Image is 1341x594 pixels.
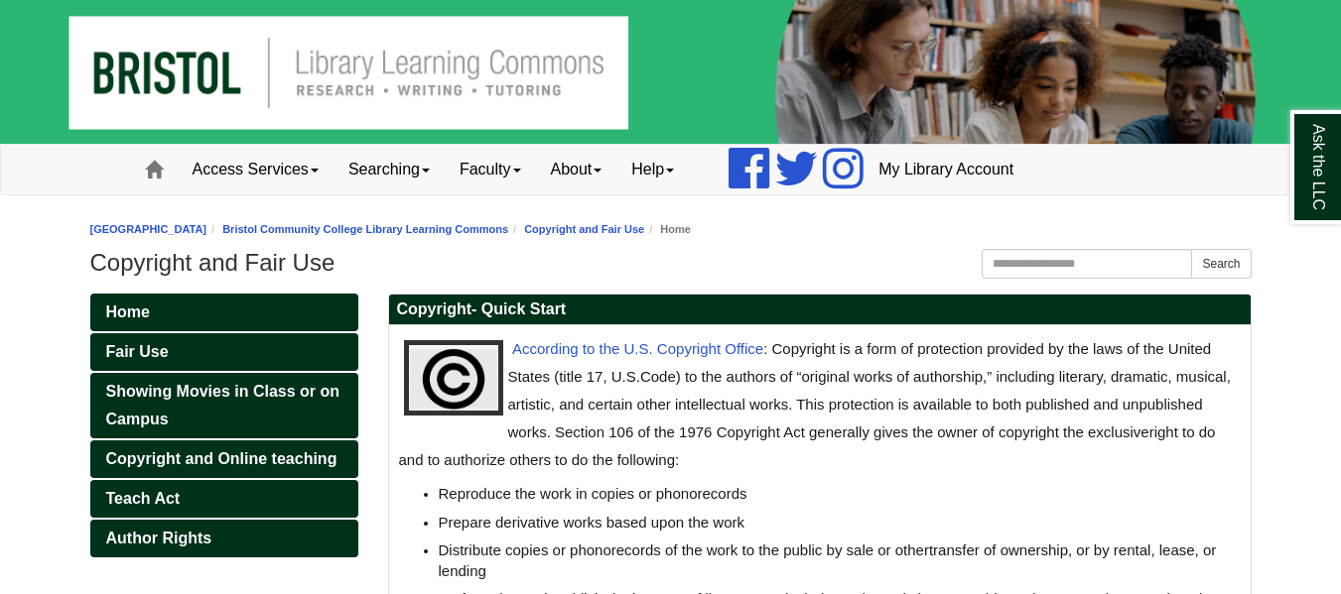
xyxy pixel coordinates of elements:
a: Teach Act [90,480,358,518]
nav: breadcrumb [90,220,1252,239]
span: Fair Use [106,343,169,360]
span: Home [106,303,150,320]
span: Reproduce the work in copies or phonorecords [439,485,747,502]
a: Access Services [178,145,334,194]
a: About [536,145,617,194]
font: : Copyright is a form of protection provided by the laws of the United States (title 17, U.S.Code... [508,340,1231,440]
span: transfer of ownership, or by rental, lease, or lending [439,541,1217,579]
span: Teach Act [106,490,181,507]
a: Author Rights [90,520,358,557]
li: Home [644,220,691,239]
span: Prepare derivative works based upon the work [439,514,745,531]
a: [GEOGRAPHIC_DATA] [90,223,207,235]
span: right to do and to authorize others to do the following: [399,340,1231,468]
a: Faculty [445,145,536,194]
span: Author Rights [106,530,212,546]
a: Searching [334,145,445,194]
a: Bristol Community College Library Learning Commons [222,223,508,235]
a: Fair Use [90,333,358,371]
a: Copyright and Online teaching [90,440,358,478]
a: My Library Account [864,145,1028,194]
h1: Copyright and Fair Use [90,249,1252,277]
span: Showing Movies in Class or on Campus [106,383,340,427]
button: Search [1191,249,1251,279]
a: According to the U.S. Copyright Office [512,340,763,357]
font: Distribute copies or phonorecords of the work to the public by sale or other [439,541,929,558]
a: Home [90,294,358,331]
span: Copyright and Online teaching [106,450,337,467]
a: Copyright and Fair Use [524,223,644,235]
h2: Copyright- Quick Start [389,295,1251,325]
a: Showing Movies in Class or on Campus [90,373,358,438]
a: Help [616,145,689,194]
img: copyright [404,340,503,416]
